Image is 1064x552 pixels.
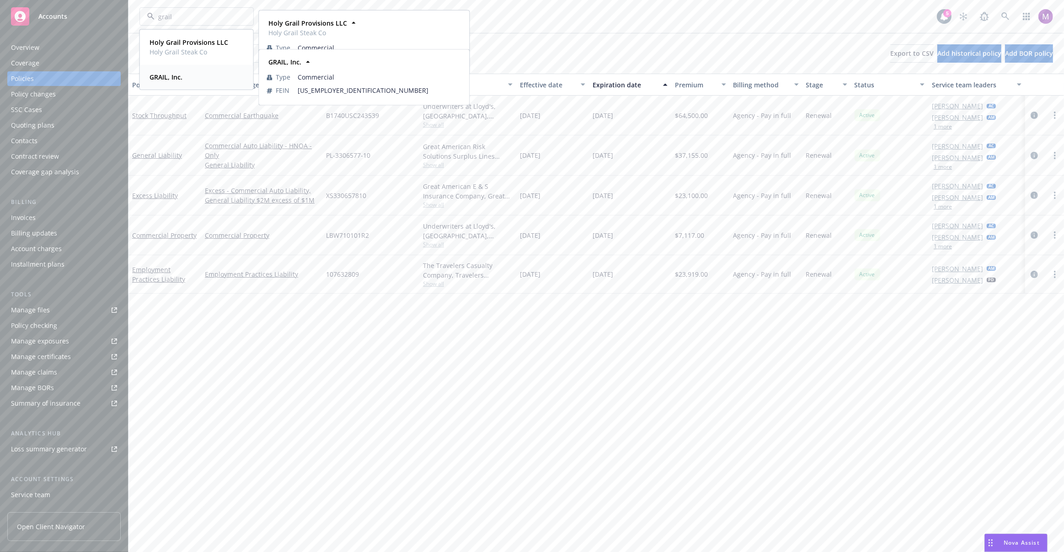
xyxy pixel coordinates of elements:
[675,191,708,200] span: $23,100.00
[934,124,952,129] button: 1 more
[1038,9,1053,24] img: photo
[1029,150,1040,161] a: circleInformation
[205,269,319,279] a: Employment Practices Liability
[11,71,34,86] div: Policies
[11,226,57,241] div: Billing updates
[520,230,540,240] span: [DATE]
[205,160,319,170] a: General Liability
[11,303,50,317] div: Manage files
[932,181,983,191] a: [PERSON_NAME]
[806,80,837,90] div: Stage
[675,80,716,90] div: Premium
[675,269,708,279] span: $23,919.00
[932,80,1011,90] div: Service team leaders
[205,111,319,120] a: Commercial Earthquake
[423,161,513,169] span: Show all
[205,141,319,160] a: Commercial Auto Liability - HNOA - Only
[520,80,575,90] div: Effective date
[150,47,228,57] span: Holy Grail Steak Co
[11,56,39,70] div: Coverage
[1005,44,1053,63] button: Add BOR policy
[11,134,37,148] div: Contacts
[7,118,121,133] a: Quoting plans
[932,141,983,151] a: [PERSON_NAME]
[11,442,87,456] div: Loss summary generator
[855,80,915,90] div: Status
[7,149,121,164] a: Contract review
[11,334,69,348] div: Manage exposures
[7,87,121,102] a: Policy changes
[733,269,791,279] span: Agency - Pay in full
[132,111,187,120] a: Stock Throughput
[7,210,121,225] a: Invoices
[730,74,802,96] button: Billing method
[932,232,983,242] a: [PERSON_NAME]
[7,290,121,299] div: Tools
[1004,539,1040,547] span: Nova Assist
[932,193,983,202] a: [PERSON_NAME]
[7,442,121,456] a: Loss summary generator
[928,74,1025,96] button: Service team leaders
[7,429,121,438] div: Analytics hub
[520,150,540,160] span: [DATE]
[1049,230,1060,241] a: more
[1029,269,1040,280] a: circleInformation
[733,150,791,160] span: Agency - Pay in full
[975,7,994,26] a: Report a Bug
[7,475,121,484] div: Account settings
[7,226,121,241] a: Billing updates
[934,164,952,170] button: 1 more
[423,201,513,209] span: Show all
[932,275,983,285] a: [PERSON_NAME]
[932,113,983,122] a: [PERSON_NAME]
[937,44,1001,63] button: Add historical policy
[7,40,121,55] a: Overview
[11,241,62,256] div: Account charges
[423,182,513,201] div: Great American E & S Insurance Company, Great American Insurance Group, Burns & [PERSON_NAME]
[150,38,228,47] strong: Holy Grail Provisions LLC
[7,257,121,272] a: Installment plans
[276,72,290,82] span: Type
[733,191,791,200] span: Agency - Pay in full
[954,7,973,26] a: Stop snowing
[7,134,121,148] a: Contacts
[326,111,379,120] span: B1740USC243539
[11,118,54,133] div: Quoting plans
[593,80,658,90] div: Expiration date
[7,56,121,70] a: Coverage
[7,503,121,518] a: Sales relationships
[890,49,934,58] span: Export to CSV
[1029,230,1040,241] a: circleInformation
[1049,110,1060,121] a: more
[298,72,461,82] span: Commercial
[984,534,1048,552] button: Nova Assist
[276,43,290,53] span: Type
[205,80,309,90] div: Lines of coverage
[132,191,178,200] a: Excess Liability
[7,396,121,411] a: Summary of insurance
[7,334,121,348] a: Manage exposures
[326,230,369,240] span: LBW710101R2
[276,86,289,95] span: FEIN
[932,221,983,230] a: [PERSON_NAME]
[593,191,613,200] span: [DATE]
[7,198,121,207] div: Billing
[937,49,1001,58] span: Add historical policy
[150,73,182,81] strong: GRAIL, Inc.
[1005,49,1053,58] span: Add BOR policy
[11,210,36,225] div: Invoices
[593,150,613,160] span: [DATE]
[423,261,513,280] div: The Travelers Casualty Company, Travelers Insurance, Brown & Riding Insurance Services, Inc.
[17,522,85,531] span: Open Client Navigator
[298,86,461,95] span: [US_EMPLOYER_IDENTIFICATION_NUMBER]
[11,102,42,117] div: SSC Cases
[7,71,121,86] a: Policies
[423,241,513,248] span: Show all
[593,111,613,120] span: [DATE]
[806,230,832,240] span: Renewal
[7,303,121,317] a: Manage files
[932,153,983,162] a: [PERSON_NAME]
[7,4,121,29] a: Accounts
[205,186,319,205] a: Excess - Commercial Auto Liability, General Liability $2M excess of $1M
